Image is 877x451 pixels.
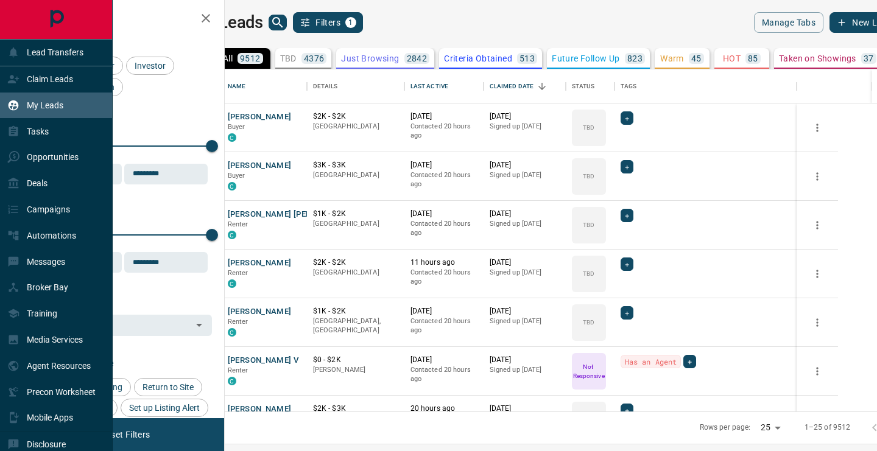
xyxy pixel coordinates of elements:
[572,69,595,103] div: Status
[404,69,484,103] div: Last Active
[228,172,245,180] span: Buyer
[313,306,398,316] p: $1K - $2K
[490,404,560,414] p: [DATE]
[808,216,826,234] button: more
[125,403,204,413] span: Set up Listing Alert
[228,306,292,318] button: [PERSON_NAME]
[228,231,236,239] div: condos.ca
[39,12,212,27] h2: Filters
[410,111,477,122] p: [DATE]
[808,411,826,429] button: more
[683,355,696,368] div: +
[805,422,851,433] p: 1–25 of 9512
[700,422,751,433] p: Rows per page:
[779,54,856,63] p: Taken on Showings
[407,54,428,63] p: 2842
[520,54,535,63] p: 513
[484,69,566,103] div: Claimed Date
[621,404,633,417] div: +
[490,316,560,326] p: Signed up [DATE]
[228,366,248,374] span: Renter
[490,170,560,180] p: Signed up [DATE]
[410,209,477,219] p: [DATE]
[410,160,477,170] p: [DATE]
[130,61,170,71] span: Investor
[410,316,477,335] p: Contacted 20 hours ago
[490,306,560,316] p: [DATE]
[313,219,398,229] p: [GEOGRAPHIC_DATA]
[121,399,208,417] div: Set up Listing Alert
[625,161,629,173] span: +
[583,220,594,229] p: TBD
[490,268,560,278] p: Signed up [DATE]
[410,268,477,287] p: Contacted 20 hours ago
[748,54,758,63] p: 85
[660,54,684,63] p: Warm
[625,355,677,368] span: Has an Agent
[313,404,398,414] p: $2K - $3K
[621,209,633,222] div: +
[583,318,594,327] p: TBD
[228,328,236,337] div: condos.ca
[228,160,292,172] button: [PERSON_NAME]
[228,269,248,277] span: Renter
[228,220,248,228] span: Renter
[304,54,325,63] p: 4376
[808,119,826,137] button: more
[228,209,357,220] button: [PERSON_NAME] [PERSON_NAME]
[808,362,826,380] button: more
[625,404,629,416] span: +
[573,362,605,380] p: Not Responsive
[490,209,560,219] p: [DATE]
[228,133,236,142] div: condos.ca
[534,78,551,95] button: Sort
[583,172,594,181] p: TBD
[223,54,233,63] p: All
[808,167,826,186] button: more
[134,378,202,396] div: Return to Site
[313,355,398,365] p: $0 - $2K
[552,54,619,63] p: Future Follow Up
[228,182,236,191] div: condos.ca
[410,365,477,384] p: Contacted 20 hours ago
[627,54,643,63] p: 823
[228,111,292,123] button: [PERSON_NAME]
[625,307,629,319] span: +
[583,269,594,278] p: TBD
[410,257,477,268] p: 11 hours ago
[444,54,512,63] p: Criteria Obtained
[754,12,823,33] button: Manage Tabs
[313,257,398,268] p: $2K - $2K
[228,279,236,288] div: condos.ca
[410,122,477,141] p: Contacted 20 hours ago
[490,219,560,229] p: Signed up [DATE]
[313,69,338,103] div: Details
[621,111,633,125] div: +
[410,404,477,414] p: 20 hours ago
[228,69,246,103] div: Name
[269,15,287,30] button: search button
[228,355,300,366] button: [PERSON_NAME] V
[410,355,477,365] p: [DATE]
[625,112,629,124] span: +
[410,69,448,103] div: Last Active
[566,69,615,103] div: Status
[490,355,560,365] p: [DATE]
[126,57,174,75] div: Investor
[228,404,292,415] button: [PERSON_NAME]
[93,424,158,445] button: Reset Filters
[490,257,560,268] p: [DATE]
[347,18,355,27] span: 1
[313,365,398,375] p: [PERSON_NAME]
[621,257,633,271] div: +
[621,306,633,320] div: +
[280,54,297,63] p: TBD
[293,12,363,33] button: Filters1
[313,209,398,219] p: $1K - $2K
[313,316,398,335] p: [GEOGRAPHIC_DATA], [GEOGRAPHIC_DATA]
[410,219,477,238] p: Contacted 20 hours ago
[490,365,560,375] p: Signed up [DATE]
[756,419,785,436] div: 25
[723,54,741,63] p: HOT
[621,69,637,103] div: Tags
